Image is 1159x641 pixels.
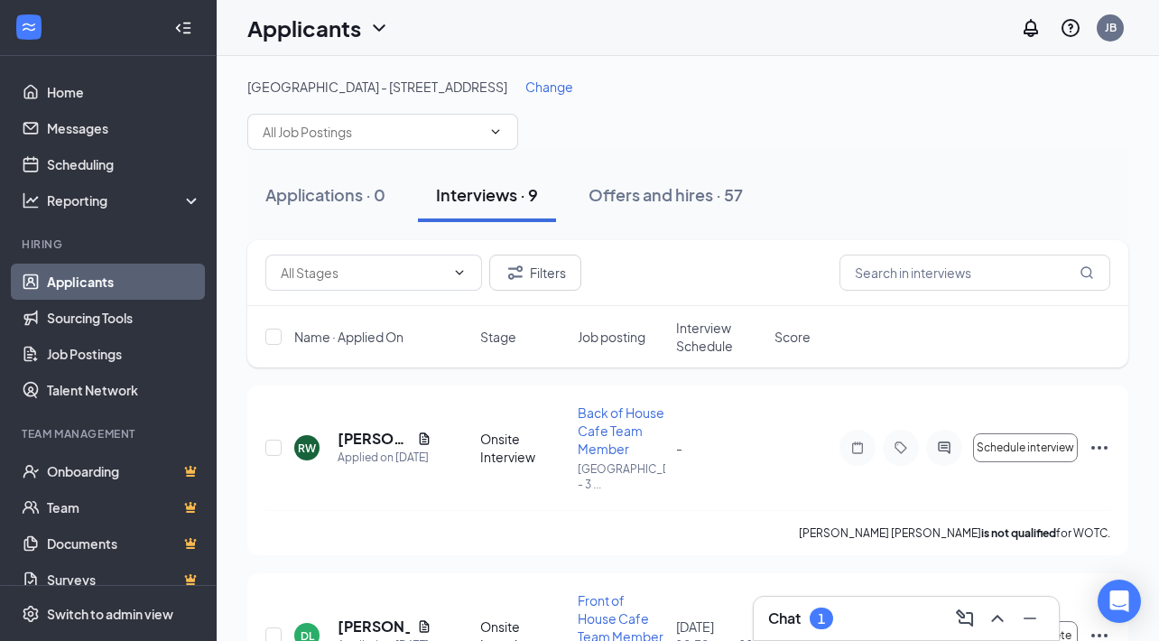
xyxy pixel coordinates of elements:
a: Job Postings [47,336,201,372]
svg: Note [847,441,868,455]
div: Open Intercom Messenger [1098,580,1141,623]
svg: ChevronDown [488,125,503,139]
span: Interview Schedule [676,319,764,355]
input: All Stages [281,263,445,283]
svg: QuestionInfo [1060,17,1081,39]
svg: ChevronDown [452,265,467,280]
div: 1 [818,611,825,627]
span: Job posting [578,328,645,346]
span: Name · Applied On [294,328,403,346]
button: Minimize [1015,604,1044,633]
div: Reporting [47,191,202,209]
a: Messages [47,110,201,146]
svg: ChevronDown [368,17,390,39]
input: All Job Postings [263,122,481,142]
svg: ComposeMessage [954,608,976,629]
a: Home [47,74,201,110]
svg: Settings [22,605,40,623]
button: ComposeMessage [950,604,979,633]
div: Offers and hires · 57 [589,183,743,206]
svg: Filter [505,262,526,283]
h5: [PERSON_NAME] [PERSON_NAME] [338,429,410,449]
button: ChevronUp [983,604,1012,633]
a: DocumentsCrown [47,525,201,562]
span: [GEOGRAPHIC_DATA] - [STREET_ADDRESS] [247,79,507,95]
div: JB [1105,20,1117,35]
svg: ActiveChat [933,441,955,455]
p: [GEOGRAPHIC_DATA] - 3 ... [578,461,665,492]
div: Hiring [22,237,198,252]
svg: Ellipses [1089,437,1110,459]
svg: Collapse [174,19,192,37]
input: Search in interviews [839,255,1110,291]
span: Schedule interview [977,441,1074,454]
svg: Document [417,619,431,634]
svg: Document [417,432,431,446]
a: SurveysCrown [47,562,201,598]
svg: Tag [890,441,912,455]
div: Applied on [DATE] [338,449,431,467]
div: Applications · 0 [265,183,385,206]
svg: Notifications [1020,17,1042,39]
a: Scheduling [47,146,201,182]
a: Applicants [47,264,201,300]
div: RW [298,441,316,456]
svg: WorkstreamLogo [20,18,38,36]
svg: ChevronUp [987,608,1008,629]
div: Onsite Interview [480,430,568,466]
h3: Chat [768,608,801,628]
svg: MagnifyingGlass [1080,265,1094,280]
span: Score [774,328,811,346]
p: [PERSON_NAME] [PERSON_NAME] for WOTC. [799,525,1110,541]
div: Team Management [22,426,198,441]
h5: [PERSON_NAME] [338,617,410,636]
button: Schedule interview [973,433,1078,462]
div: Interviews · 9 [436,183,538,206]
a: Sourcing Tools [47,300,201,336]
button: Filter Filters [489,255,581,291]
a: OnboardingCrown [47,453,201,489]
a: TeamCrown [47,489,201,525]
svg: Analysis [22,191,40,209]
svg: Minimize [1019,608,1041,629]
a: Talent Network [47,372,201,408]
span: Stage [480,328,516,346]
span: Back of House Cafe Team Member [578,404,664,457]
span: Change [525,79,573,95]
b: is not qualified [981,526,1056,540]
h1: Applicants [247,13,361,43]
span: - [676,440,682,456]
div: Switch to admin view [47,605,173,623]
